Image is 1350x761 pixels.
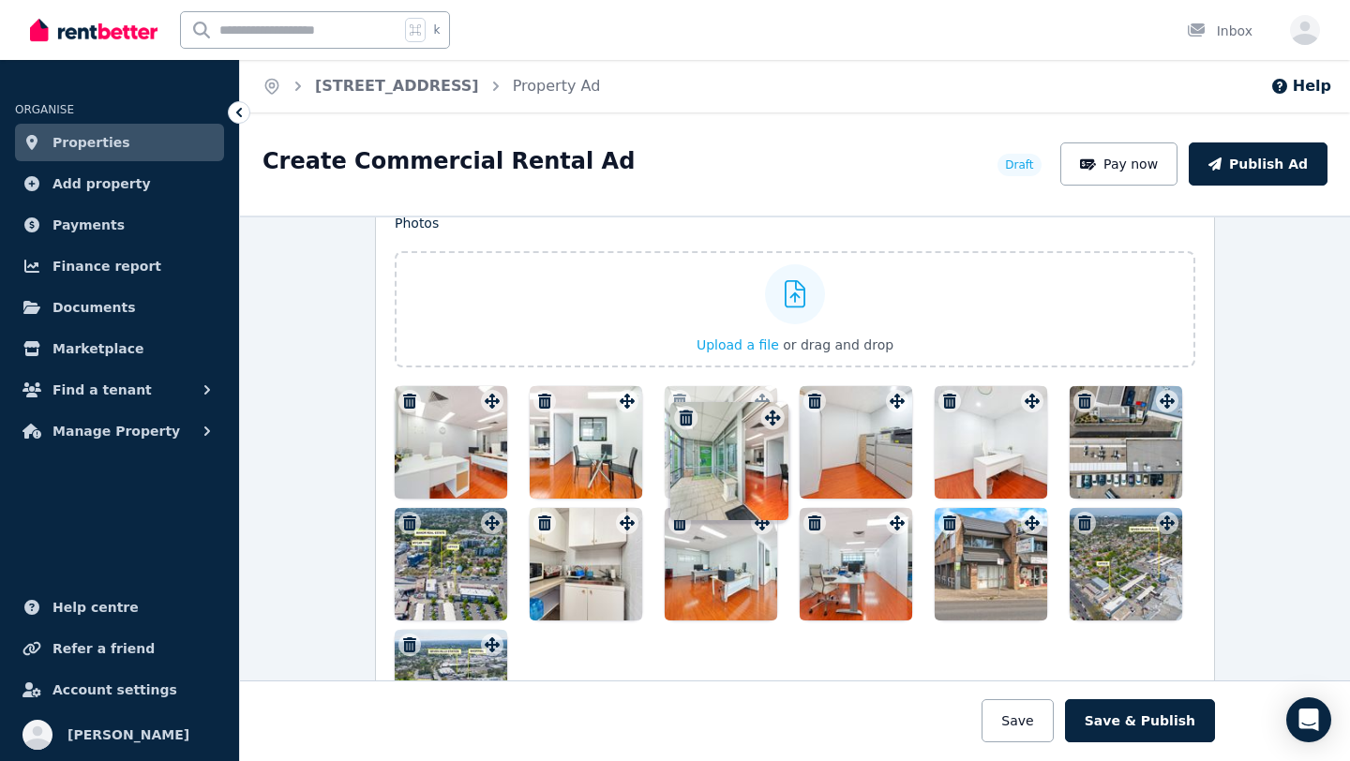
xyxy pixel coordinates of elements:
span: Account settings [52,679,177,701]
span: Add property [52,172,151,195]
span: Draft [1005,157,1033,172]
a: [STREET_ADDRESS] [315,77,479,95]
a: Add property [15,165,224,202]
button: Save & Publish [1065,699,1215,742]
div: Inbox [1187,22,1252,40]
button: Pay now [1060,142,1178,186]
span: Finance report [52,255,161,277]
nav: Breadcrumb [240,60,622,112]
button: Help [1270,75,1331,97]
a: Help centre [15,589,224,626]
span: Payments [52,214,125,236]
p: Photos [395,214,1195,232]
span: [PERSON_NAME] [67,724,189,746]
a: Finance report [15,247,224,285]
span: k [433,22,440,37]
span: Help centre [52,596,139,619]
button: Publish Ad [1189,142,1327,186]
a: Documents [15,289,224,326]
span: ORGANISE [15,103,74,116]
img: RentBetter [30,16,157,44]
button: Upload a file or drag and drop [697,336,893,354]
span: Manage Property [52,420,180,442]
a: Property Ad [513,77,601,95]
h1: Create Commercial Rental Ad [262,146,635,176]
span: Find a tenant [52,379,152,401]
span: Upload a file [697,337,779,352]
a: Refer a friend [15,630,224,667]
span: or drag and drop [783,337,893,352]
span: Properties [52,131,130,154]
button: Save [982,699,1053,742]
a: Properties [15,124,224,161]
span: Marketplace [52,337,143,360]
div: Open Intercom Messenger [1286,697,1331,742]
button: Manage Property [15,412,224,450]
a: Marketplace [15,330,224,367]
a: Account settings [15,671,224,709]
span: Documents [52,296,136,319]
button: Find a tenant [15,371,224,409]
span: Refer a friend [52,637,155,660]
a: Payments [15,206,224,244]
